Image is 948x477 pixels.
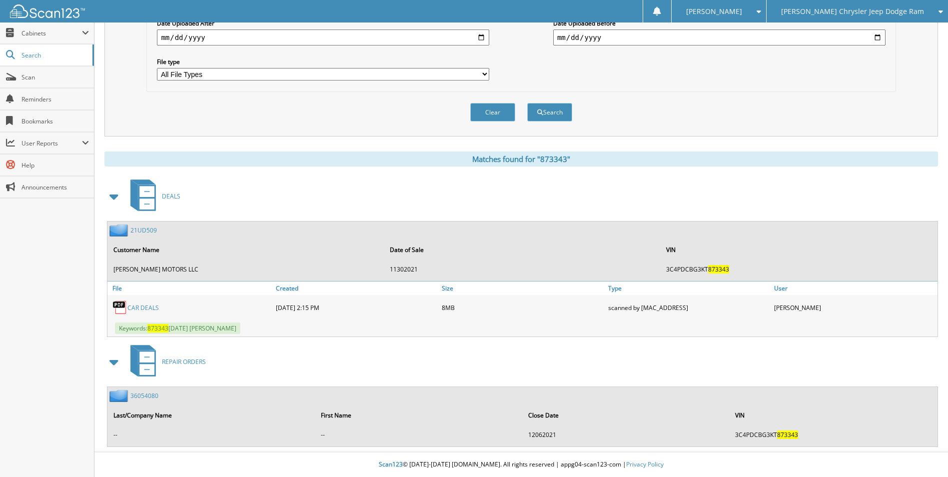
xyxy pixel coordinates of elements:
span: Announcements [21,183,89,191]
a: Size [439,281,605,295]
th: Last/Company Name [108,405,315,425]
span: Scan [21,73,89,81]
img: scan123-logo-white.svg [10,4,85,18]
div: Matches found for "873343" [104,151,938,166]
span: 873343 [708,265,729,273]
th: Customer Name [108,239,384,260]
a: File [107,281,273,295]
th: Date of Sale [385,239,660,260]
span: [PERSON_NAME] [686,8,742,14]
td: 3C4PDCBG3KT [730,426,937,443]
td: [PERSON_NAME] MOTORS LLC [108,261,384,277]
a: REPAIR ORDERS [124,342,206,381]
div: 8MB [439,297,605,317]
th: First Name [316,405,522,425]
td: 12062021 [523,426,730,443]
span: REPAIR ORDERS [162,357,206,366]
span: 873343 [777,430,798,439]
a: Privacy Policy [626,460,664,468]
td: -- [108,426,315,443]
iframe: Chat Widget [898,429,948,477]
a: CAR DEALS [127,303,159,312]
th: VIN [661,239,937,260]
div: [DATE] 2:15 PM [273,297,439,317]
span: Search [21,51,87,59]
th: VIN [730,405,937,425]
a: DEALS [124,176,180,216]
span: 873343 [147,324,168,332]
td: 11302021 [385,261,660,277]
div: © [DATE]-[DATE] [DOMAIN_NAME]. All rights reserved | appg04-scan123-com | [94,452,948,477]
img: PDF.png [112,300,127,315]
img: folder2.png [109,389,130,402]
span: Cabinets [21,29,82,37]
div: scanned by [MAC_ADDRESS] [606,297,772,317]
input: end [553,29,886,45]
td: -- [316,426,522,443]
td: 3C4PDCBG3KT [661,261,937,277]
img: folder2.png [109,224,130,236]
th: Close Date [523,405,730,425]
span: Keywords: [DATE] [PERSON_NAME] [115,322,240,334]
input: start [157,29,489,45]
span: Scan123 [379,460,403,468]
label: Date Uploaded Before [553,19,886,27]
div: [PERSON_NAME] [772,297,938,317]
span: User Reports [21,139,82,147]
button: Clear [470,103,515,121]
a: User [772,281,938,295]
a: 36054080 [130,391,158,400]
a: 21UD509 [130,226,157,234]
a: Type [606,281,772,295]
span: Help [21,161,89,169]
a: Created [273,281,439,295]
button: Search [527,103,572,121]
span: [PERSON_NAME] Chrysler Jeep Dodge Ram [781,8,924,14]
span: DEALS [162,192,180,200]
span: Bookmarks [21,117,89,125]
label: File type [157,57,489,66]
span: Reminders [21,95,89,103]
label: Date Uploaded After [157,19,489,27]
